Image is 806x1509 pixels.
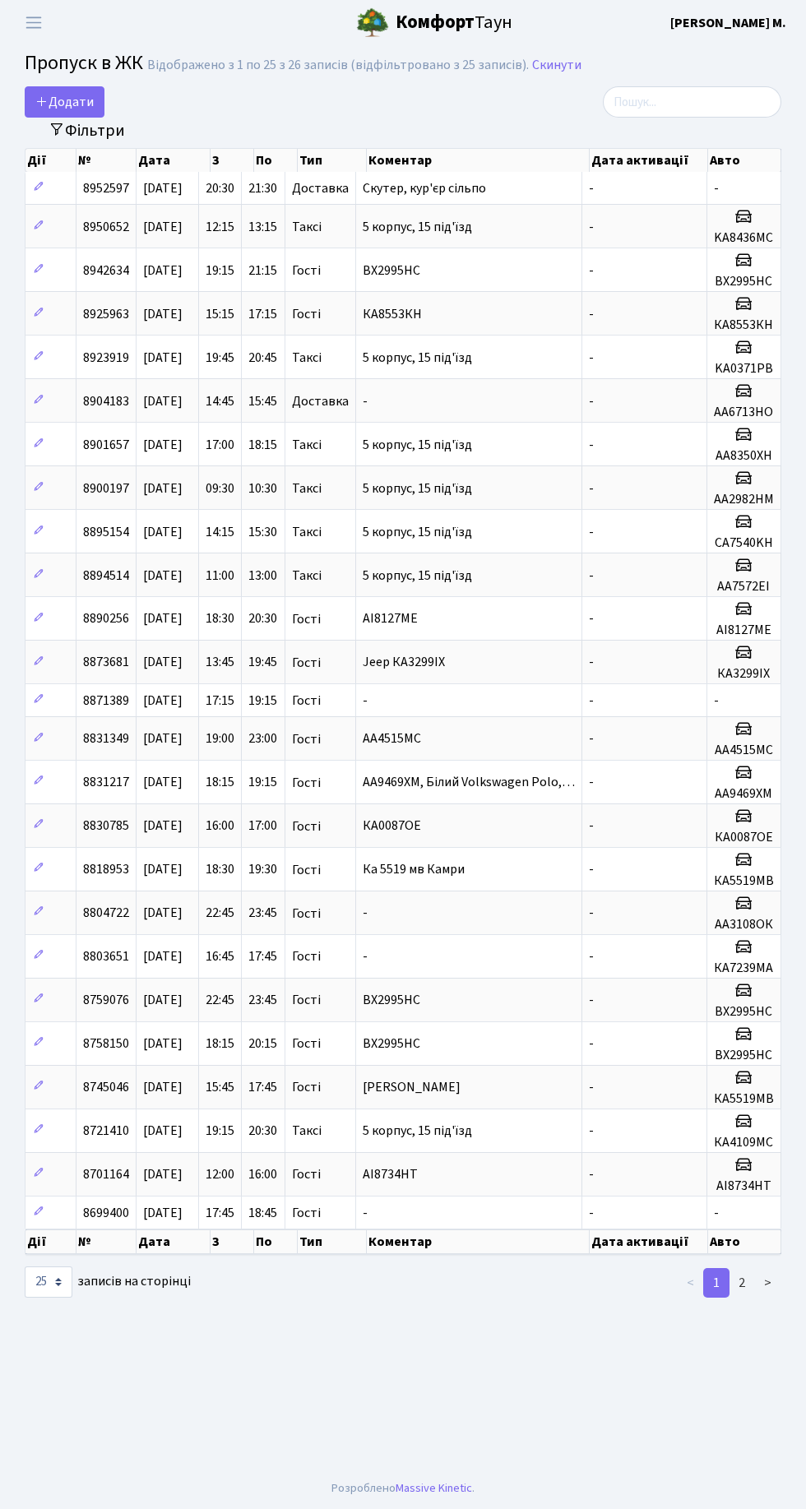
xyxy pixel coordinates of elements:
span: Доставка [292,182,349,195]
span: 19:30 [248,861,277,879]
span: - [589,774,594,792]
span: 20:45 [248,349,277,367]
span: Таксі [292,569,322,582]
span: Гості [292,733,321,746]
th: Дата [137,1229,211,1254]
span: Таксі [292,438,322,451]
span: [DATE] [143,179,183,197]
h5: CA7540KH [714,535,774,551]
th: № [76,149,137,172]
button: Переключити фільтри [38,118,136,143]
span: [DATE] [143,692,183,710]
span: 23:00 [248,730,277,748]
th: № [76,1229,137,1254]
span: 19:15 [248,774,277,792]
span: Таксі [292,525,322,539]
span: [DATE] [143,1204,183,1222]
span: [DATE] [143,774,183,792]
a: [PERSON_NAME] М. [670,13,786,33]
span: 23:45 [248,991,277,1009]
span: Ка 5519 мв Камри [363,861,465,879]
span: 8721410 [83,1122,129,1140]
span: 17:00 [248,817,277,836]
span: 15:15 [206,305,234,323]
span: 8942634 [83,262,129,280]
th: Дата [137,149,211,172]
span: 16:00 [248,1165,277,1183]
span: [DATE] [143,1035,183,1053]
span: - [589,179,594,197]
span: - [589,305,594,323]
th: Дата активації [590,1229,708,1254]
span: 19:15 [206,262,234,280]
span: 8830785 [83,817,129,836]
span: - [589,523,594,541]
span: 23:45 [248,905,277,923]
span: 8895154 [83,523,129,541]
span: Таксі [292,220,322,234]
span: [DATE] [143,262,183,280]
span: 20:15 [248,1035,277,1053]
b: [PERSON_NAME] М. [670,14,786,32]
span: - [589,262,594,280]
span: 8904183 [83,392,129,410]
h5: АА4515МС [714,743,774,758]
span: - [363,392,368,410]
span: 8759076 [83,991,129,1009]
span: 16:45 [206,947,234,965]
span: 8803651 [83,947,129,965]
span: [DATE] [143,1122,183,1140]
th: Тип [298,1229,366,1254]
span: 18:15 [248,436,277,454]
img: logo.png [356,7,389,39]
span: 17:45 [248,1078,277,1096]
span: 20:30 [248,610,277,628]
span: 20:30 [206,179,234,197]
span: 21:15 [248,262,277,280]
div: Відображено з 1 по 25 з 26 записів (відфільтровано з 25 записів). [147,58,529,73]
span: Гості [292,308,321,321]
span: 18:15 [206,774,234,792]
th: Авто [708,1229,781,1254]
span: Гості [292,656,321,669]
span: [DATE] [143,392,183,410]
span: Гості [292,993,321,1007]
th: Тип [298,149,366,172]
span: 5 корпус, 15 під'їзд [363,523,472,541]
span: 19:45 [248,654,277,672]
span: 8804722 [83,905,129,923]
span: [DATE] [143,523,183,541]
th: Коментар [367,149,591,172]
span: 5 корпус, 15 під'їзд [363,479,472,498]
span: 15:45 [206,1078,234,1096]
span: 15:30 [248,523,277,541]
h5: КА5519МВ [714,1091,774,1107]
span: Скутер, кур'єр сільпо [363,179,486,197]
span: - [363,692,368,710]
span: Таксі [292,1124,322,1137]
span: - [589,654,594,672]
span: - [714,179,719,197]
span: - [363,1204,368,1222]
h5: АІ8127МЕ [714,623,774,638]
span: [DATE] [143,905,183,923]
span: 8923919 [83,349,129,367]
h5: ВХ2995НС [714,1004,774,1020]
span: [DATE] [143,436,183,454]
span: [DATE] [143,947,183,965]
label: записів на сторінці [25,1266,191,1298]
span: 09:30 [206,479,234,498]
select: записів на сторінці [25,1266,72,1298]
span: - [589,947,594,965]
span: 21:30 [248,179,277,197]
span: [DATE] [143,654,183,672]
span: 8758150 [83,1035,129,1053]
span: Гості [292,1206,321,1220]
span: 8900197 [83,479,129,498]
span: Jeep КА3299ІХ [363,654,445,672]
th: Дії [25,149,76,172]
h5: AA9469XM [714,786,774,802]
h5: КА5519МВ [714,873,774,889]
span: Гості [292,863,321,877]
h5: КА0087ОЕ [714,830,774,845]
